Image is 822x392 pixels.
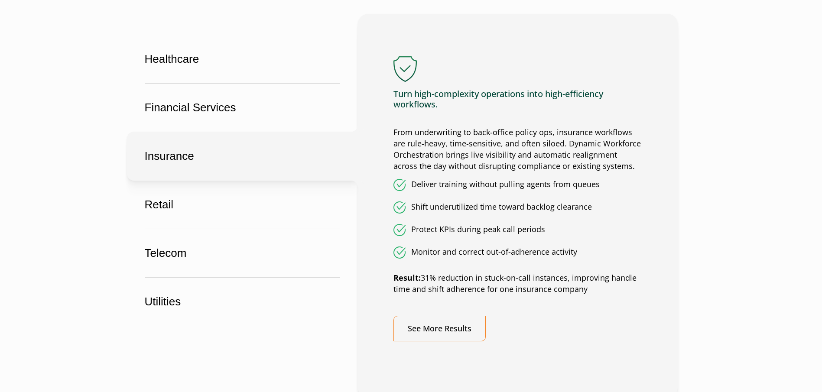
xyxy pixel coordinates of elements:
li: Shift underutilized time toward backlog clearance [393,201,642,214]
button: Insurance [127,132,358,181]
p: From underwriting to back-office policy ops, insurance workflows are rule-heavy, time-sensitive, ... [393,127,642,172]
li: Deliver training without pulling agents from queues [393,179,642,191]
button: Telecom [127,229,358,278]
button: Healthcare [127,35,358,84]
button: Utilities [127,277,358,326]
strong: Result: [393,272,421,283]
button: Retail [127,180,358,229]
li: Monitor and correct out-of-adherence activity [393,246,642,259]
li: Protect KPIs during peak call periods [393,224,642,236]
img: Insurance [393,56,417,82]
button: Financial Services [127,83,358,132]
h4: Turn high-complexity operations into high-efficiency workflows. [393,89,642,118]
p: 31% reduction in stuck-on-call instances, improving handle time and shift adherence for one insur... [393,272,642,295]
a: See More Results [393,316,486,341]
